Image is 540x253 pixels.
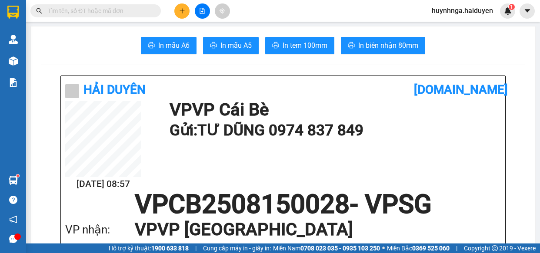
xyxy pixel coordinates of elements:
h1: VPCB2508150028 - VPSG [65,191,501,217]
span: printer [272,42,279,50]
span: printer [210,42,217,50]
span: ⚪️ [382,246,385,250]
button: printerIn tem 100mm [265,37,334,54]
img: warehouse-icon [9,56,18,66]
span: huynhnga.haiduyen [425,5,500,16]
strong: 1900 633 818 [151,245,189,252]
span: aim [219,8,225,14]
sup: 1 [17,174,19,177]
span: Miền Nam [273,243,380,253]
span: search [36,8,42,14]
span: plus [179,8,185,14]
span: notification [9,215,17,223]
b: [DOMAIN_NAME] [414,82,508,97]
button: plus [174,3,190,19]
div: VP nhận: [65,221,135,239]
button: aim [215,3,230,19]
img: solution-icon [9,78,18,87]
span: message [9,235,17,243]
button: file-add [195,3,210,19]
span: Hỗ trợ kỹ thuật: [109,243,189,253]
span: In mẫu A6 [158,40,190,51]
input: Tìm tên, số ĐT hoặc mã đơn [48,6,150,16]
button: printerIn mẫu A6 [141,37,197,54]
img: icon-new-feature [504,7,512,15]
h1: VP VP [GEOGRAPHIC_DATA] [135,217,483,242]
span: Cung cấp máy in - giấy in: [203,243,271,253]
img: warehouse-icon [9,35,18,44]
strong: 0369 525 060 [412,245,450,252]
span: | [195,243,197,253]
button: printerIn mẫu A5 [203,37,259,54]
h1: Gửi: TƯ DŨNG 0974 837 849 [170,118,497,142]
img: warehouse-icon [9,176,18,185]
img: logo-vxr [7,6,19,19]
span: file-add [199,8,205,14]
h2: [DATE] 08:57 [65,177,141,191]
span: In tem 100mm [283,40,327,51]
strong: 0708 023 035 - 0935 103 250 [300,245,380,252]
span: copyright [492,245,498,251]
b: Hải Duyên [83,82,146,97]
span: In biên nhận 80mm [358,40,418,51]
span: printer [148,42,155,50]
span: In mẫu A5 [220,40,252,51]
span: Miền Bắc [387,243,450,253]
span: question-circle [9,196,17,204]
sup: 1 [509,4,515,10]
span: 1 [510,4,513,10]
h1: VP VP Cái Bè [170,101,497,118]
button: printerIn biên nhận 80mm [341,37,425,54]
span: caret-down [523,7,531,15]
button: caret-down [520,3,535,19]
span: printer [348,42,355,50]
span: | [456,243,457,253]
